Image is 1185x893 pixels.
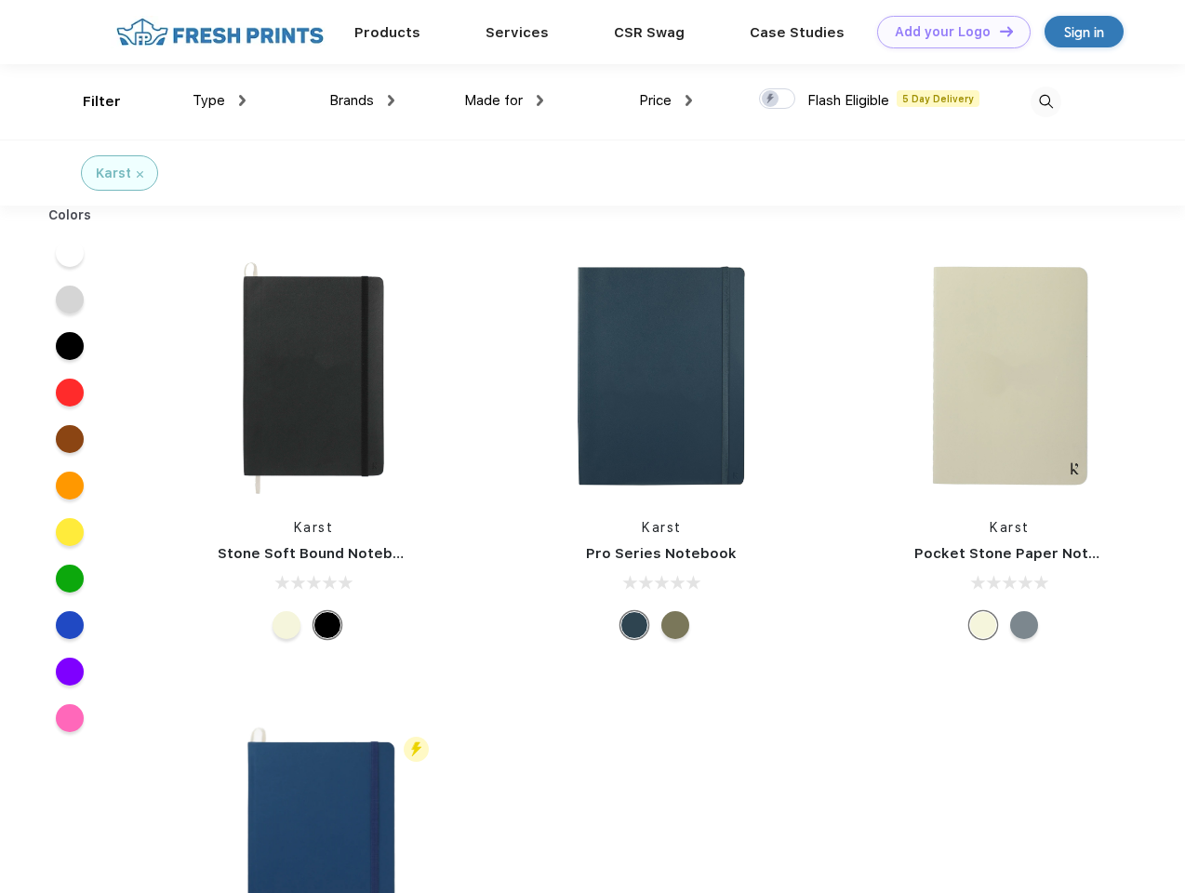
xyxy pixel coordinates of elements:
[586,545,737,562] a: Pro Series Notebook
[895,24,991,40] div: Add your Logo
[538,252,785,500] img: func=resize&h=266
[969,611,997,639] div: Beige
[914,545,1134,562] a: Pocket Stone Paper Notebook
[83,91,121,113] div: Filter
[294,520,334,535] a: Karst
[1064,21,1104,43] div: Sign in
[990,520,1030,535] a: Karst
[34,206,106,225] div: Colors
[620,611,648,639] div: Navy
[111,16,329,48] img: fo%20logo%202.webp
[313,611,341,639] div: Black
[639,92,672,109] span: Price
[273,611,300,639] div: Beige
[886,252,1134,500] img: func=resize&h=266
[137,171,143,178] img: filter_cancel.svg
[464,92,523,109] span: Made for
[404,737,429,762] img: flash_active_toggle.svg
[661,611,689,639] div: Olive
[1045,16,1124,47] a: Sign in
[486,24,549,41] a: Services
[686,95,692,106] img: dropdown.png
[329,92,374,109] span: Brands
[96,164,131,183] div: Karst
[1000,26,1013,36] img: DT
[239,95,246,106] img: dropdown.png
[1031,87,1061,117] img: desktop_search.svg
[193,92,225,109] span: Type
[642,520,682,535] a: Karst
[537,95,543,106] img: dropdown.png
[190,252,437,500] img: func=resize&h=266
[218,545,419,562] a: Stone Soft Bound Notebook
[354,24,420,41] a: Products
[388,95,394,106] img: dropdown.png
[1010,611,1038,639] div: Gray
[897,90,979,107] span: 5 Day Delivery
[614,24,685,41] a: CSR Swag
[807,92,889,109] span: Flash Eligible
